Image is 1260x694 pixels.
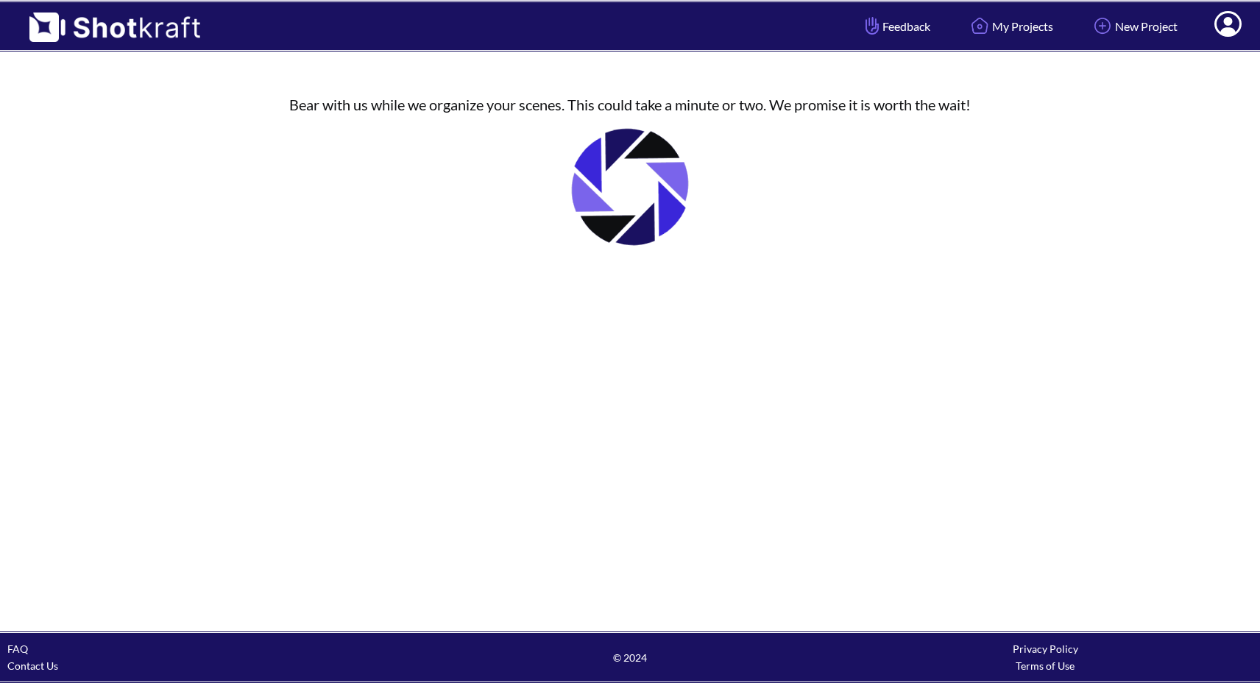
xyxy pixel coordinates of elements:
[956,7,1064,46] a: My Projects
[1079,7,1189,46] a: New Project
[422,649,838,666] span: © 2024
[838,640,1253,657] div: Privacy Policy
[838,657,1253,674] div: Terms of Use
[862,13,882,38] img: Hand Icon
[7,642,28,655] a: FAQ
[556,113,704,261] img: Loading..
[7,659,58,672] a: Contact Us
[862,18,930,35] span: Feedback
[1090,13,1115,38] img: Add Icon
[967,13,992,38] img: Home Icon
